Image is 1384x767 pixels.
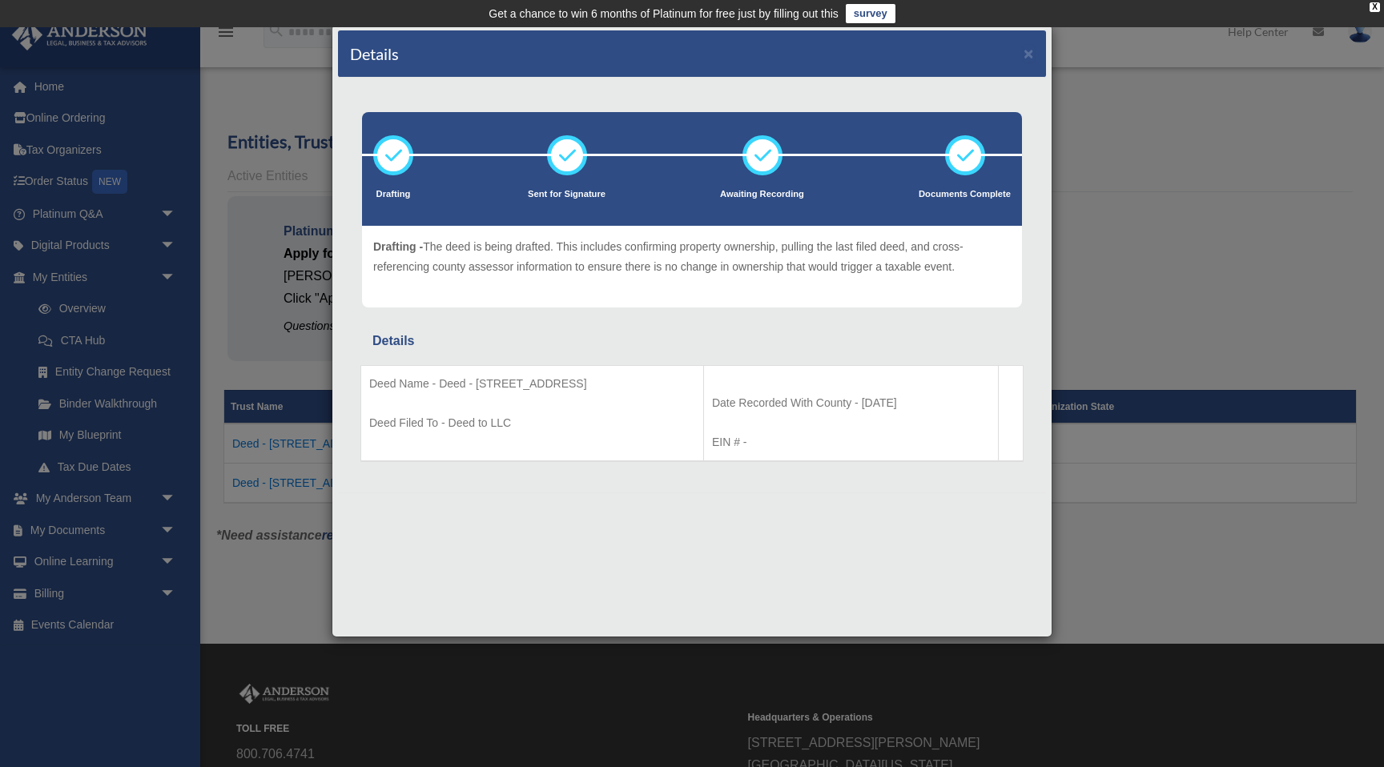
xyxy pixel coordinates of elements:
[489,4,839,23] div: Get a chance to win 6 months of Platinum for free just by filling out this
[369,374,695,394] p: Deed Name - Deed - [STREET_ADDRESS]
[1370,2,1380,12] div: close
[369,413,695,433] p: Deed Filed To - Deed to LLC
[846,4,895,23] a: survey
[712,393,990,413] p: Date Recorded With County - [DATE]
[373,187,413,203] p: Drafting
[919,187,1011,203] p: Documents Complete
[720,187,804,203] p: Awaiting Recording
[350,42,399,65] h4: Details
[373,240,423,253] span: Drafting -
[712,432,990,452] p: EIN # -
[1024,45,1034,62] button: ×
[372,330,1012,352] div: Details
[373,237,1011,276] p: The deed is being drafted. This includes confirming property ownership, pulling the last filed de...
[528,187,605,203] p: Sent for Signature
